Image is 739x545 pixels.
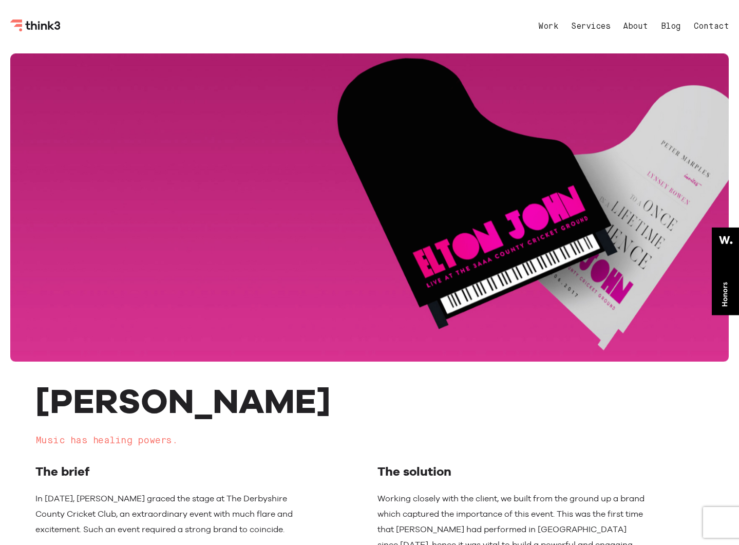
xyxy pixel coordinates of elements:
span: [PERSON_NAME] [35,380,331,421]
span: Music has healing powers. [35,436,178,445]
a: Blog [661,23,681,31]
a: Contact [694,23,729,31]
p: In [DATE], [PERSON_NAME] graced the stage at The Derbyshire County Cricket Club, an extraordinary... [35,491,305,537]
h4: The brief [35,462,305,481]
a: Work [538,23,558,31]
a: Think3 Logo [10,24,62,33]
a: Services [571,23,610,31]
a: About [623,23,648,31]
h4: The solution [377,462,647,481]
